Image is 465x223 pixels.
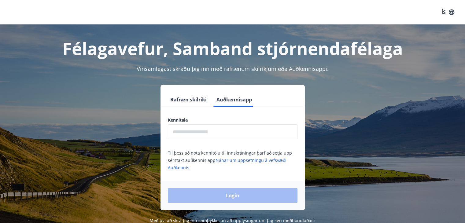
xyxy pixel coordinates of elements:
button: Auðkennisapp [214,92,254,107]
a: Nánar um uppsetningu á vefsvæði Auðkennis [168,157,286,170]
button: Rafræn skilríki [168,92,209,107]
span: Til þess að nota kennitölu til innskráningar þarf að setja upp sérstakt auðkennis app [168,150,292,170]
span: Vinsamlegast skráðu þig inn með rafrænum skilríkjum eða Auðkennisappi. [137,65,329,72]
button: ÍS [438,7,458,18]
label: Kennitala [168,117,297,123]
h1: Félagavefur, Samband stjórnendafélaga [20,37,445,60]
